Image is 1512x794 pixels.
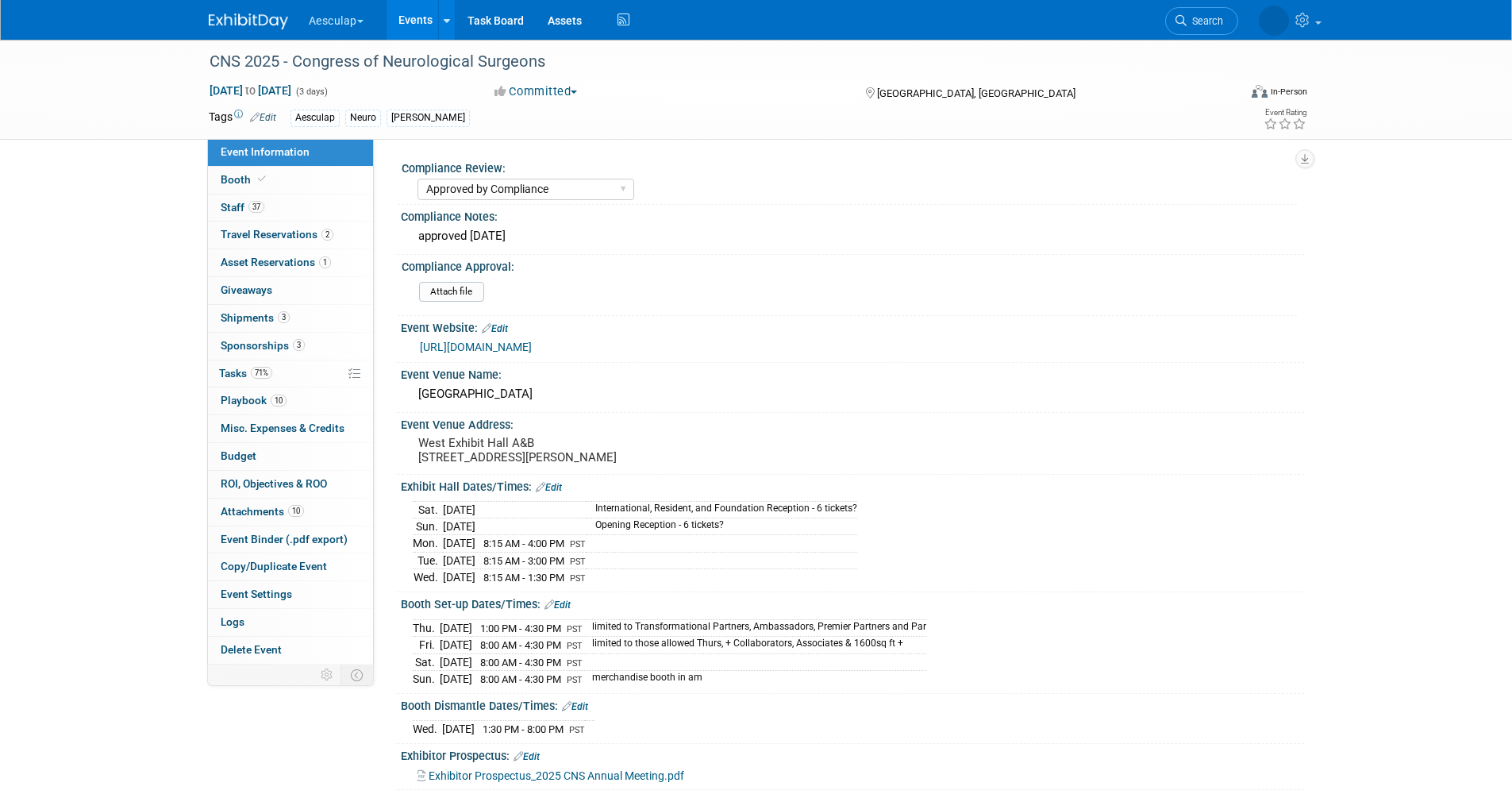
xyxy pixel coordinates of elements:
[417,769,684,782] a: Exhibitor Prospectus_2025 CNS Annual Meeting.pdf
[294,87,328,97] span: (3 days)
[345,110,381,126] div: Neuro
[483,555,564,567] span: 8:15 AM - 3:00 PM
[248,201,264,213] span: 37
[221,145,310,158] span: Event Information
[271,395,287,407] span: 10
[221,560,327,572] span: Copy/Duplicate Event
[402,156,1297,176] div: Compliance Review:
[583,619,926,637] td: limited to Transformational Partners, Ambassadors, Premier Partners and Par
[1145,83,1308,106] div: Event Format
[514,751,540,762] a: Edit
[340,665,373,685] td: Toggle Event Tabs
[208,581,373,608] a: Event Settings
[413,502,443,518] td: Sat.
[219,367,272,380] span: Tasks
[570,557,586,567] span: PST
[221,228,333,241] span: Travel Reservations
[1187,15,1223,27] span: Search
[536,482,562,493] a: Edit
[209,13,288,29] img: ExhibitDay
[208,637,373,664] a: Delete Event
[1264,109,1306,117] div: Event Rating
[877,87,1075,99] span: [GEOGRAPHIC_DATA], [GEOGRAPHIC_DATA]
[443,518,475,535] td: [DATE]
[221,505,304,518] span: Attachments
[567,624,583,634] span: PST
[221,615,244,628] span: Logs
[221,311,290,324] span: Shipments
[480,639,561,651] span: 8:00 AM - 4:30 PM
[221,588,292,600] span: Event Settings
[1259,6,1289,36] img: Linda Zeller
[483,538,564,549] span: 8:15 AM - 4:00 PM
[208,471,373,498] a: ROI, Objectives & ROO
[208,139,373,166] a: Event Information
[221,643,282,656] span: Delete Event
[401,592,1304,613] div: Booth Set-up Dates/Times:
[314,665,341,685] td: Personalize Event Tab Strip
[413,224,1292,249] div: approved [DATE]
[413,382,1292,407] div: [GEOGRAPHIC_DATA]
[221,256,331,268] span: Asset Reservations
[221,339,305,352] span: Sponsorships
[1252,85,1268,98] img: Format-Inperson.png
[250,112,276,123] a: Edit
[413,569,443,586] td: Wed.
[482,323,508,334] a: Edit
[483,572,564,584] span: 8:15 AM - 1:30 PM
[258,175,266,183] i: Booth reservation complete
[440,653,472,671] td: [DATE]
[420,341,532,353] a: [URL][DOMAIN_NAME]
[570,539,586,549] span: PST
[401,316,1304,337] div: Event Website:
[586,518,857,535] td: Opening Reception - 6 tickets?
[570,573,586,584] span: PST
[583,671,926,688] td: merchandise booth in am
[401,744,1304,765] div: Exhibitor Prospectus:
[1165,7,1238,35] a: Search
[480,622,561,634] span: 1:00 PM - 4:30 PM
[208,553,373,580] a: Copy/Duplicate Event
[401,475,1304,495] div: Exhibit Hall Dates/Times:
[567,641,583,651] span: PST
[401,205,1304,225] div: Compliance Notes:
[418,436,760,464] pre: West Exhibit Hall A&B [STREET_ADDRESS][PERSON_NAME]
[319,256,331,268] span: 1
[440,671,472,688] td: [DATE]
[209,109,276,127] td: Tags
[440,637,472,654] td: [DATE]
[583,637,926,654] td: limited to those allowed Thurs, + Collaborators, Associates & 1600sq ft +
[1270,86,1307,98] div: In-Person
[290,110,340,126] div: Aesculap
[321,229,333,241] span: 2
[480,657,561,669] span: 8:00 AM - 4:30 PM
[221,201,264,214] span: Staff
[443,569,475,586] td: [DATE]
[221,449,256,462] span: Budget
[208,387,373,414] a: Playbook10
[402,255,1297,275] div: Compliance Approval:
[401,694,1304,715] div: Booth Dismantle Dates/Times:
[221,173,269,186] span: Booth
[443,552,475,569] td: [DATE]
[208,360,373,387] a: Tasks71%
[208,222,373,249] a: Travel Reservations2
[401,363,1304,383] div: Event Venue Name:
[209,83,292,98] span: [DATE] [DATE]
[208,499,373,526] a: Attachments10
[243,84,258,97] span: to
[401,413,1304,433] div: Event Venue Address:
[443,502,475,518] td: [DATE]
[567,675,583,685] span: PST
[204,48,1214,76] div: CNS 2025 - Congress of Neurological Surgeons
[480,673,561,685] span: 8:00 AM - 4:30 PM
[221,283,272,296] span: Giveaways
[208,249,373,276] a: Asset Reservations1
[567,658,583,669] span: PST
[442,721,475,738] td: [DATE]
[413,671,440,688] td: Sun.
[208,305,373,332] a: Shipments3
[208,167,373,194] a: Booth
[221,422,344,434] span: Misc. Expenses & Credits
[221,394,287,407] span: Playbook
